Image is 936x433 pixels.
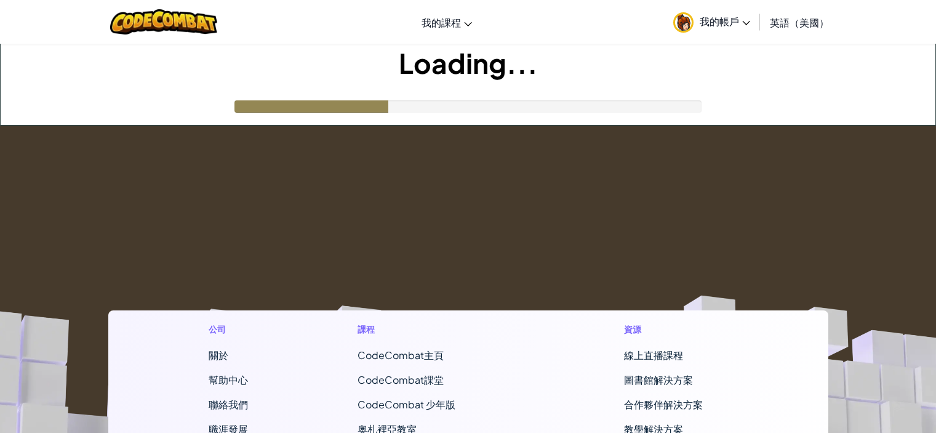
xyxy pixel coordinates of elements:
font: 課程 [358,323,375,334]
font: 公司 [209,323,226,334]
a: 英語（美國） [764,6,835,39]
a: 合作夥伴解決方案 [624,398,703,411]
img: CodeCombat 徽標 [110,9,218,34]
h1: Loading... [1,44,935,82]
a: 我的課程 [415,6,478,39]
a: 圖書館解決方案 [624,373,693,386]
a: 幫助中心 [209,373,248,386]
img: avatar [673,12,694,33]
font: CodeCombat主頁 [358,349,444,362]
font: 我的課程 [422,16,461,29]
a: CodeCombat課堂 [358,373,444,386]
a: CodeCombat 少年版 [358,398,455,411]
font: 資源 [624,323,641,334]
font: 我的帳戶 [700,15,739,28]
font: 英語（美國） [770,16,829,29]
a: 我的帳戶 [667,2,756,41]
a: 關於 [209,349,228,362]
font: 聯絡我們 [209,398,248,411]
a: 線上直播課程 [624,349,683,362]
